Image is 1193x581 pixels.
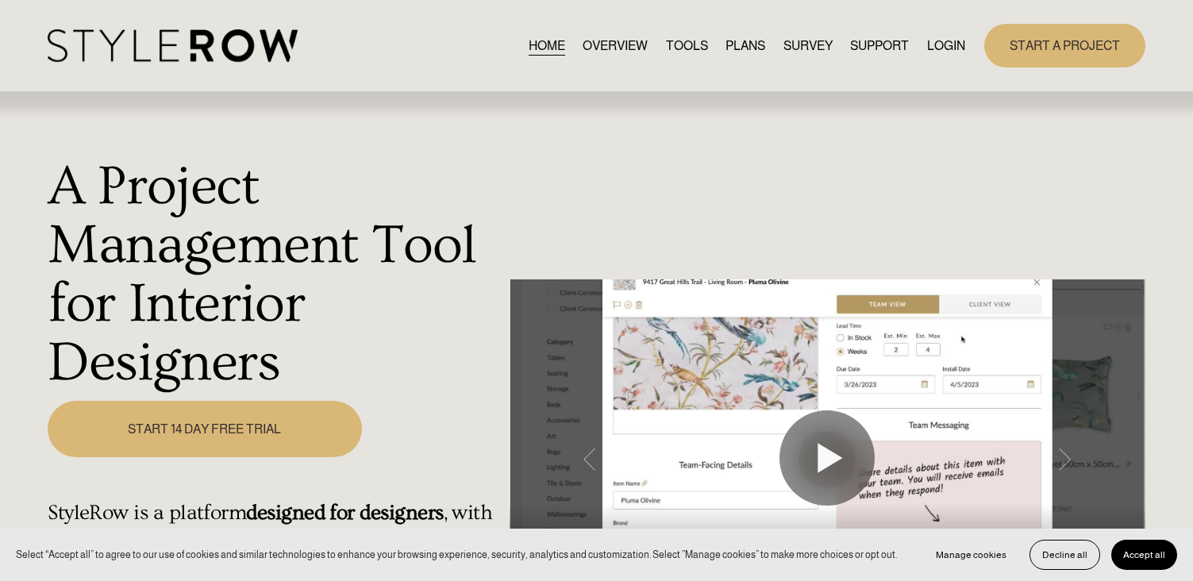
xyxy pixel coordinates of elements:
[1111,540,1177,570] button: Accept all
[1123,549,1165,560] span: Accept all
[725,35,765,56] a: PLANS
[48,401,362,456] a: START 14 DAY FREE TRIAL
[666,35,708,56] a: TOOLS
[850,37,909,56] span: SUPPORT
[16,548,897,563] p: Select “Accept all” to agree to our use of cookies and similar technologies to enhance your brows...
[1029,540,1100,570] button: Decline all
[850,35,909,56] a: folder dropdown
[48,501,500,551] h4: StyleRow is a platform , with maximum flexibility and organization.
[246,501,443,525] strong: designed for designers
[924,540,1018,570] button: Manage cookies
[48,29,298,62] img: StyleRow
[529,35,565,56] a: HOME
[927,35,965,56] a: LOGIN
[48,157,500,392] h1: A Project Management Tool for Interior Designers
[1042,549,1087,560] span: Decline all
[936,549,1006,560] span: Manage cookies
[583,35,648,56] a: OVERVIEW
[779,410,875,506] button: Play
[984,24,1145,67] a: START A PROJECT
[783,35,833,56] a: SURVEY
